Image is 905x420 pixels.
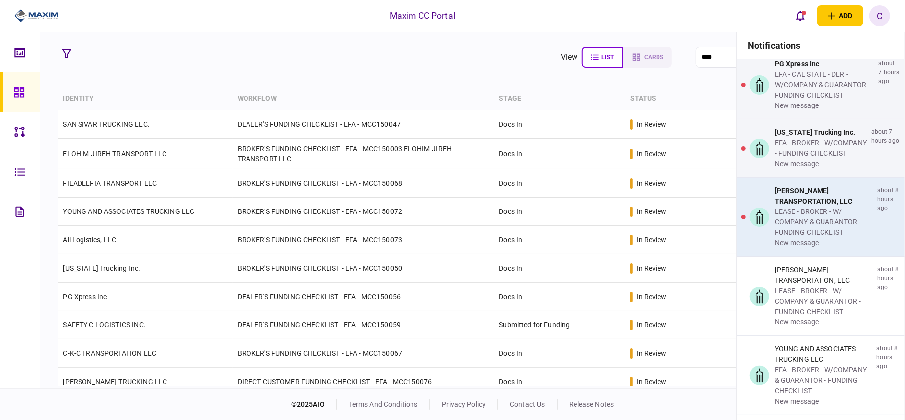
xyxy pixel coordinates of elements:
td: BROKER'S FUNDING CHECKLIST - EFA - MCC150073 [233,226,494,254]
a: privacy policy [442,400,486,408]
th: status [625,87,800,110]
td: Docs In [494,110,625,139]
td: Docs In [494,139,625,169]
a: [PERSON_NAME] TRUCKING LLC [63,378,167,386]
div: [PERSON_NAME] TRANSPORTATION, LLC [775,186,873,207]
td: DIRECT CUSTOMER FUNDING CHECKLIST - EFA - MCC150076 [233,368,494,396]
a: contact us [510,400,545,408]
div: in review [637,292,666,302]
div: new message [775,396,873,407]
div: EFA - BROKER - W/COMPANY & GUARANTOR - FUNDING CHECKLIST [775,365,873,396]
div: about 7 hours ago [871,127,900,169]
a: SAFETY C LOGISTICS INC. [63,321,145,329]
div: [US_STATE] Trucking Inc. [775,127,867,138]
td: Docs In [494,368,625,396]
td: DEALER'S FUNDING CHECKLIST - EFA - MCC150056 [233,283,494,311]
div: PG Xpress Inc [775,59,875,69]
div: view [561,51,578,63]
div: EFA - BROKER - W/COMPANY - FUNDING CHECKLIST [775,138,867,159]
td: DEALER'S FUNDING CHECKLIST - EFA - MCC150059 [233,311,494,339]
th: stage [494,87,625,110]
a: [US_STATE] Trucking Inc. [63,264,140,272]
td: Docs In [494,254,625,283]
div: in review [637,178,666,188]
td: DEALER'S FUNDING CHECKLIST - EFA - MCC150047 [233,110,494,139]
img: client company logo [14,8,59,23]
a: C-K-C TRANSPORTATION LLC [63,349,156,357]
div: in review [637,149,666,159]
th: workflow [233,87,494,110]
div: new message [775,238,873,248]
span: list [602,54,614,61]
button: list [582,47,623,68]
th: identity [58,87,232,110]
td: Submitted for Funding [494,311,625,339]
div: [PERSON_NAME] TRANSPORTATION, LLC [775,265,873,286]
button: open adding identity options [817,5,863,26]
div: new message [775,101,875,111]
div: in review [637,377,666,387]
div: in review [637,348,666,358]
td: Docs In [494,283,625,311]
div: LEASE - BROKER - W/ COMPANY & GUARANTOR - FUNDING CHECKLIST [775,207,873,238]
td: BROKER'S FUNDING CHECKLIST - EFA - MCC150050 [233,254,494,283]
td: BROKER'S FUNDING CHECKLIST - EFA - MCC150068 [233,169,494,198]
a: Ali Logistics, LLC [63,236,116,244]
a: YOUNG AND ASSOCIATES TRUCKING LLC [63,208,194,215]
button: open notifications list [790,5,811,26]
td: BROKER'S FUNDING CHECKLIST - EFA - MCC150067 [233,339,494,368]
div: new message [775,317,873,327]
div: in review [637,207,666,216]
span: cards [645,54,664,61]
div: © 2025 AIO [291,399,337,410]
td: Docs In [494,226,625,254]
button: C [869,5,890,26]
div: about 8 hours ago [877,265,900,327]
a: PG Xpress Inc [63,293,107,301]
a: SAN SIVAR TRUCKING LLC. [63,120,149,128]
div: about 8 hours ago [877,186,900,248]
button: cards [623,47,672,68]
td: BROKER'S FUNDING CHECKLIST - EFA - MCC150003 ELOHIM-JIREH TRANSPORT LLC [233,139,494,169]
div: in review [637,320,666,330]
div: about 7 hours ago [879,59,900,111]
h3: notifications [737,32,905,59]
div: Maxim CC Portal [390,9,455,22]
a: FILADELFIA TRANSPORT LLC [63,179,157,187]
div: LEASE - BROKER - W/ COMPANY & GUARANTOR - FUNDING CHECKLIST [775,286,873,317]
td: BROKER'S FUNDING CHECKLIST - EFA - MCC150072 [233,198,494,226]
div: in review [637,235,666,245]
div: EFA - CAL STATE - DLR - W/COMPANY & GUARANTOR - FUNDING CHECKLIST [775,69,875,101]
div: YOUNG AND ASSOCIATES TRUCKING LLC [775,344,873,365]
div: new message [775,159,867,169]
a: terms and conditions [349,400,418,408]
div: in review [637,263,666,273]
a: ELOHIM-JIREH TRANSPORT LLC [63,150,166,158]
td: Docs In [494,169,625,198]
div: in review [637,119,666,129]
td: Docs In [494,198,625,226]
div: about 8 hours ago [877,344,900,407]
a: release notes [570,400,614,408]
td: Docs In [494,339,625,368]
